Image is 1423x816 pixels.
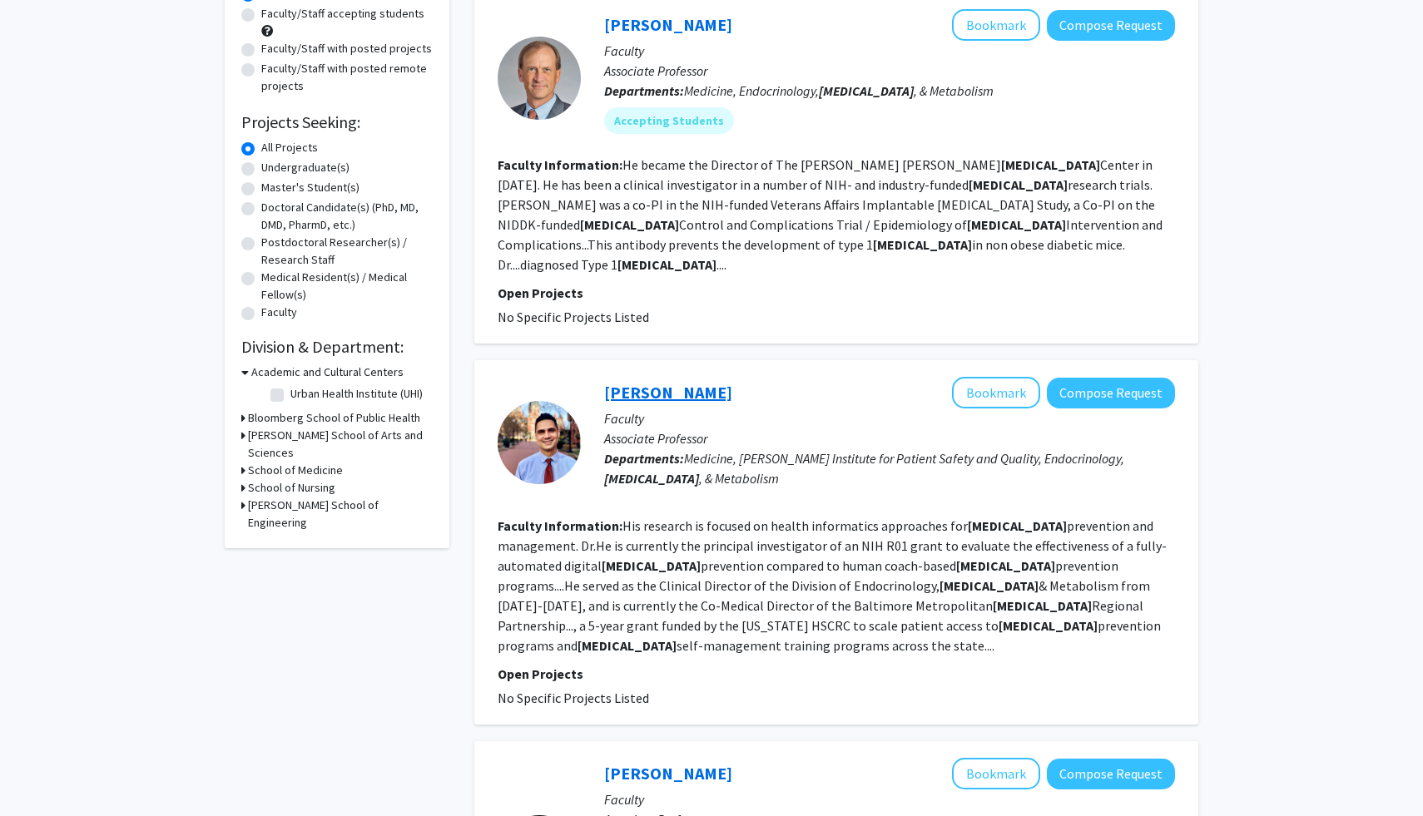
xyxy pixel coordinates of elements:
[684,82,994,99] span: Medicine, Endocrinology, , & Metabolism
[604,41,1175,61] p: Faculty
[261,159,350,176] label: Undergraduate(s)
[261,304,297,321] label: Faculty
[1047,10,1175,41] button: Compose Request to Thomas Donner
[248,462,343,479] h3: School of Medicine
[1047,378,1175,408] button: Compose Request to Nestoras Mathioudakis
[604,107,734,134] mat-chip: Accepting Students
[248,427,433,462] h3: [PERSON_NAME] School of Arts and Sciences
[261,269,433,304] label: Medical Resident(s) / Medical Fellow(s)
[1001,156,1100,173] b: [MEDICAL_DATA]
[241,112,433,132] h2: Projects Seeking:
[498,517,622,534] b: Faculty Information:
[604,450,684,467] b: Departments:
[241,337,433,357] h2: Division & Department:
[248,409,420,427] h3: Bloomberg School of Public Health
[290,385,423,403] label: Urban Health Institute (UHI)
[261,5,424,22] label: Faculty/Staff accepting students
[12,741,71,804] iframe: Chat
[1047,759,1175,789] button: Compose Request to Aniket Sidhaye
[617,256,716,273] b: [MEDICAL_DATA]
[604,408,1175,428] p: Faculty
[604,789,1175,809] p: Faculty
[968,517,1067,534] b: [MEDICAL_DATA]
[602,557,701,574] b: [MEDICAL_DATA]
[248,497,433,532] h3: [PERSON_NAME] School of Engineering
[969,176,1068,193] b: [MEDICAL_DATA]
[967,216,1066,233] b: [MEDICAL_DATA]
[261,40,432,57] label: Faculty/Staff with posted projects
[498,517,1167,654] fg-read-more: His research is focused on health informatics approaches for prevention and management. Dr.He is ...
[498,156,1163,273] fg-read-more: He became the Director of The [PERSON_NAME] [PERSON_NAME] Center in [DATE]. He has been a clinica...
[956,557,1055,574] b: [MEDICAL_DATA]
[261,60,433,95] label: Faculty/Staff with posted remote projects
[604,61,1175,81] p: Associate Professor
[251,363,404,381] h3: Academic and Cultural Centers
[604,450,1124,487] span: Medicine, [PERSON_NAME] Institute for Patient Safety and Quality, Endocrinology, , & Metabolism
[261,139,318,156] label: All Projects
[952,377,1040,408] button: Add Nestoras Mathioudakis to Bookmarks
[498,283,1175,303] p: Open Projects
[952,758,1040,789] button: Add Aniket Sidhaye to Bookmarks
[604,382,732,403] a: [PERSON_NAME]
[604,14,732,35] a: [PERSON_NAME]
[248,479,335,497] h3: School of Nursing
[498,690,649,706] span: No Specific Projects Listed
[578,637,677,654] b: [MEDICAL_DATA]
[873,236,972,253] b: [MEDICAL_DATA]
[261,179,359,196] label: Master's Student(s)
[604,763,732,784] a: [PERSON_NAME]
[498,664,1175,684] p: Open Projects
[952,9,1040,41] button: Add Thomas Donner to Bookmarks
[604,428,1175,448] p: Associate Professor
[580,216,679,233] b: [MEDICAL_DATA]
[993,597,1092,614] b: [MEDICAL_DATA]
[498,309,649,325] span: No Specific Projects Listed
[940,577,1039,594] b: [MEDICAL_DATA]
[604,470,699,487] b: [MEDICAL_DATA]
[999,617,1098,634] b: [MEDICAL_DATA]
[261,234,433,269] label: Postdoctoral Researcher(s) / Research Staff
[819,82,914,99] b: [MEDICAL_DATA]
[261,199,433,234] label: Doctoral Candidate(s) (PhD, MD, DMD, PharmD, etc.)
[498,156,622,173] b: Faculty Information:
[604,82,684,99] b: Departments:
